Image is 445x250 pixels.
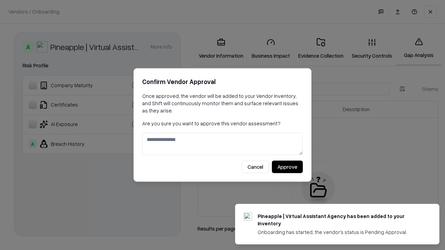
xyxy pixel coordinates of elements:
h2: Confirm Vendor Approval [142,77,303,87]
button: Approve [272,161,303,173]
p: Are you sure you want to approve this vendor assessment? [142,120,303,127]
div: Pineapple | Virtual Assistant Agency has been added to your inventory [258,212,422,227]
img: trypineapple.com [244,212,252,221]
button: Cancel [242,161,269,173]
p: Once approved, the vendor will be added to your Vendor Inventory, and Shift will continuously mon... [142,92,303,114]
div: Onboarding has started, the vendor's status is Pending Approval. [258,228,422,236]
